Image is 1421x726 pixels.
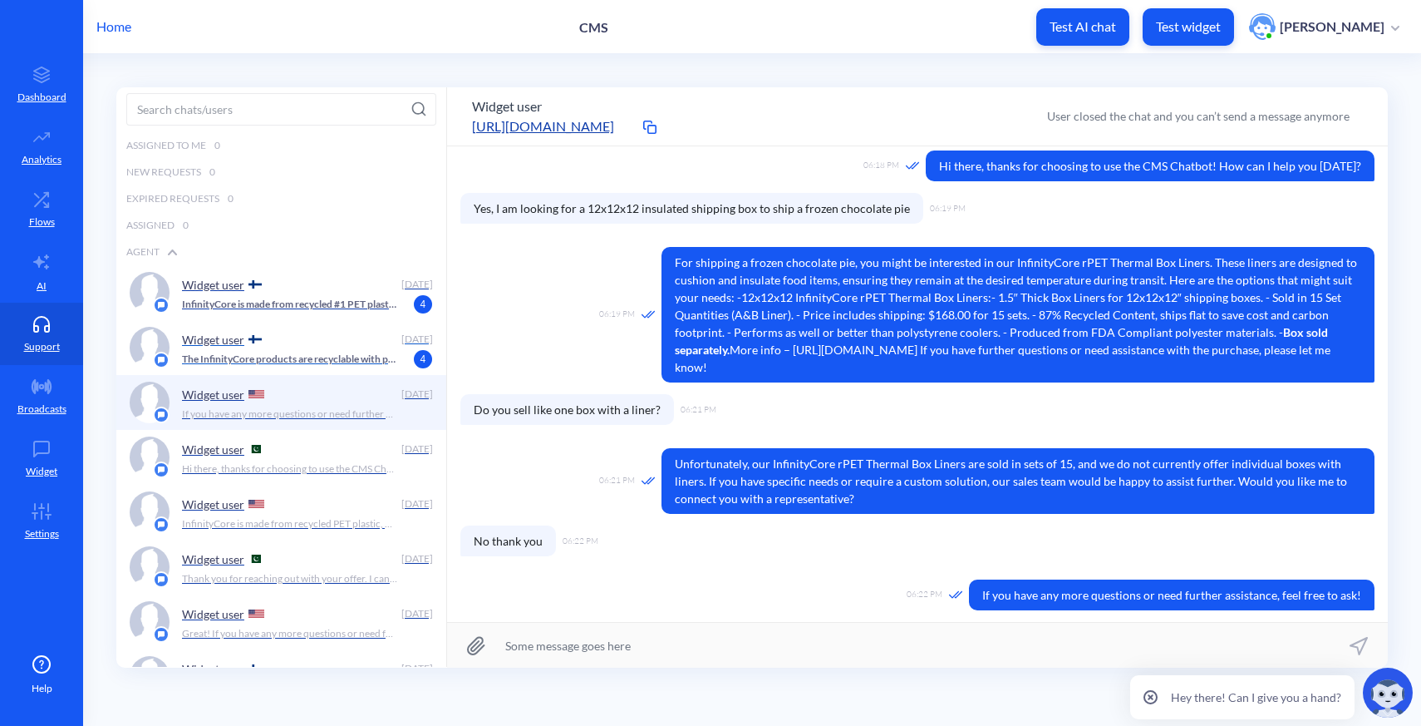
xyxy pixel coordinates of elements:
span: 4 [414,295,432,314]
p: Widget user [182,607,244,621]
div: [DATE] [400,606,433,621]
img: platform icon [153,462,170,478]
div: [DATE] [400,332,433,347]
img: platform icon [153,626,170,643]
a: [URL][DOMAIN_NAME] [472,116,638,136]
p: InfinityCore is made from recycled PET plastic, primarily sourced from recycled plastic water bot... [182,516,398,531]
span: 06:22 PM [563,535,598,547]
p: Dashboard [17,90,66,105]
img: US [248,390,264,398]
div: New Requests [116,159,446,185]
div: Assigned [116,212,446,239]
p: Widget user [182,662,244,676]
input: Some message goes here [447,623,1388,668]
a: platform iconWidget user [DATE]If you have any more questions or need further assistance, feel fr... [116,375,446,430]
span: 0 [183,218,189,233]
p: Hey there! Can I give you a hand? [1171,689,1341,706]
img: PK [248,445,261,453]
p: Settings [25,526,59,541]
p: AI [37,279,47,294]
span: If you have any more questions or need further assistance, feel free to ask! [969,580,1374,610]
p: Support [24,339,60,354]
input: Search chats/users [126,93,436,126]
p: Broadcasts [17,402,66,417]
div: [DATE] [400,496,433,511]
img: US [248,610,264,618]
div: Agent [116,239,446,265]
p: Widget user [182,278,244,292]
p: Test AI chat [1050,18,1116,35]
p: Widget user [182,497,244,511]
span: Unfortunately, our InfinityCore rPET Thermal Box Liners are sold in sets of 15, and we do not cur... [661,448,1374,514]
span: 06:19 PM [930,202,966,215]
span: 06:21 PM [681,403,716,416]
img: user photo [1249,13,1276,40]
p: Thank you for reaching out with your offer. I can assist you with information about CMS's product... [182,571,398,586]
p: Widget user [182,442,244,457]
div: [DATE] [400,551,433,566]
img: platform icon [153,297,170,314]
p: Analytics [22,152,61,167]
p: Widget user [182,333,244,347]
button: Test AI chat [1036,8,1129,46]
a: platform iconWidget user [DATE]Hi there, thanks for choosing to use the CMS Chatbot! How can I he... [116,430,446,485]
span: 0 [214,138,220,153]
p: The InfinityCore products are recyclable with plastics, specifically PET 1, which aligns with you... [182,352,398,367]
a: platform iconWidget user [DATE]Thank you for reaching out with your offer. I can assist you with ... [116,540,446,595]
img: platform icon [153,352,170,368]
img: PK [248,555,261,563]
div: Expired Requests [116,185,446,212]
div: User closed the chat and you can’t send a message anymore [1047,107,1350,125]
span: Help [32,681,52,696]
p: Flows [29,215,55,230]
div: [DATE] [400,277,433,292]
div: [DATE] [400,387,433,402]
p: CMS [579,19,608,35]
img: platform icon [153,407,170,423]
span: Hi there, thanks for choosing to use the CMS Chatbot! How can I help you [DATE]? [926,151,1374,181]
button: user photo[PERSON_NAME] [1241,12,1408,42]
span: 0 [228,191,234,206]
span: Yes, I am looking for a 12x12x12 insulated shipping box to ship a frozen chocolate pie [460,193,923,224]
img: FI [248,335,262,343]
p: If you have any more questions or need further assistance, feel free to ask! [182,407,398,422]
p: Widget user [182,388,244,402]
button: Widget user [472,96,542,116]
a: platform iconWidget user [DATE] [116,649,446,704]
img: FI [248,280,262,289]
p: Hi there, thanks for choosing to use the CMS Chatbot! How can I help you [DATE]? [182,462,398,477]
span: 06:21 PM [599,474,635,488]
a: platform iconWidget user [DATE]The InfinityCore products are recyclable with plastics, specifical... [116,320,446,375]
img: US [248,500,264,508]
div: Assigned to me [116,132,446,159]
a: platform iconWidget user [DATE]InfinityCore is made from recycled #1 PET plastic, which primarily... [116,265,446,320]
img: FI [248,664,262,673]
p: Widget [26,464,57,479]
p: Test widget [1156,18,1221,35]
span: Do you sell like one box with a liner? [460,394,674,425]
span: For shipping a frozen chocolate pie, you might be interested in our InfinityCore rPET Thermal Box... [661,247,1374,383]
span: 4 [414,350,432,368]
p: [PERSON_NAME] [1280,17,1384,36]
p: InfinityCore is made from recycled #1 PET plastic, which primarily comes from recycled plastic wa... [182,297,398,312]
div: [DATE] [400,442,433,457]
a: platform iconWidget user [DATE]Great! If you have any more questions or need further assistance w... [116,595,446,649]
p: Widget user [182,552,244,566]
a: platform iconWidget user [DATE]InfinityCore is made from recycled PET plastic, primarily sourced ... [116,485,446,540]
img: platform icon [153,516,170,533]
p: Home [96,17,131,37]
img: copilot-icon.svg [1363,668,1413,718]
span: 0 [209,165,215,180]
span: 06:22 PM [907,588,942,602]
span: 06:18 PM [863,159,899,173]
span: 06:19 PM [599,308,635,322]
span: No thank you [460,526,556,556]
img: platform icon [153,571,170,588]
div: [DATE] [400,661,433,676]
button: Test widget [1143,8,1234,46]
p: Great! If you have any more questions or need further assistance with your job application or any... [182,626,398,641]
